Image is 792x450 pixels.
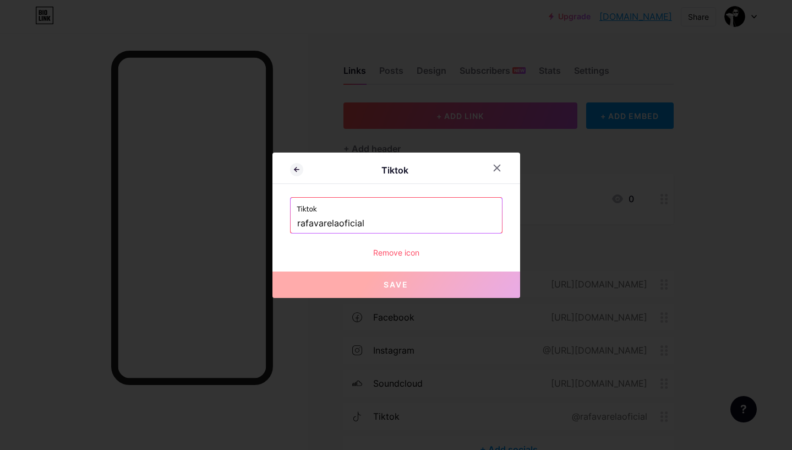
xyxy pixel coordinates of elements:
[297,214,495,233] input: TikTok username
[272,272,520,298] button: Save
[290,247,502,258] div: Remove icon
[297,198,495,214] label: Tiktok
[303,164,487,177] div: Tiktok
[384,280,408,289] span: Save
